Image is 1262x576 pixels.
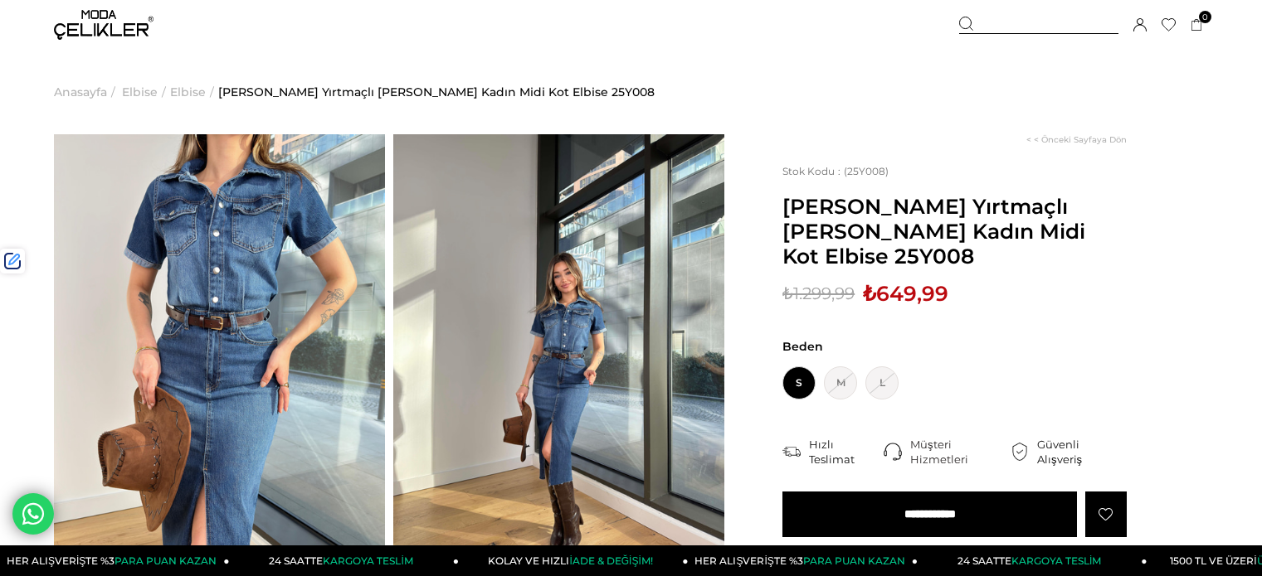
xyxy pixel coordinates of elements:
li: > [170,50,218,134]
img: security.png [1011,443,1029,461]
div: Müşteri Hizmetleri [910,437,1011,467]
img: Faylin elbise 25Y008 [393,134,724,575]
span: İADE & DEĞİŞİM! [569,554,652,567]
a: HER ALIŞVERİŞTE %3PARA PUAN KAZAN [689,545,918,576]
img: Faylin elbise 25Y008 [54,134,385,575]
a: KOLAY VE HIZLIİADE & DEĞİŞİM! [459,545,689,576]
a: Anasayfa [54,50,107,134]
a: 24 SAATTEKARGOYA TESLİM [230,545,460,576]
span: Stok Kodu [782,165,844,177]
div: Hızlı Teslimat [809,437,884,467]
div: Güvenli Alışveriş [1037,437,1127,467]
span: [PERSON_NAME] Yırtmaçlı [PERSON_NAME] Kadın Midi Kot Elbise 25Y008 [782,194,1127,269]
span: S [782,366,816,399]
a: < < Önceki Sayfaya Dön [1026,134,1127,145]
span: KARGOYA TESLİM [1011,554,1101,567]
span: PARA PUAN KAZAN [115,554,217,567]
img: shipping.png [782,443,801,461]
span: (25Y008) [782,165,889,177]
span: KARGOYA TESLİM [323,554,412,567]
span: Beden [782,339,1127,354]
span: PARA PUAN KAZAN [803,554,905,567]
span: ₺649,99 [863,281,948,306]
a: [PERSON_NAME] Yırtmaçlı [PERSON_NAME] Kadın Midi Kot Elbise 25Y008 [218,50,655,134]
span: ₺1.299,99 [782,281,855,306]
a: 24 SAATTEKARGOYA TESLİM [918,545,1147,576]
span: M [824,366,857,399]
span: L [865,366,899,399]
img: call-center.png [884,443,902,461]
li: > [54,50,119,134]
a: 0 [1191,19,1203,31]
span: 0 [1199,11,1211,23]
li: > [122,50,170,134]
img: logo [54,10,153,40]
a: Favorilere Ekle [1085,491,1127,537]
a: Elbise [122,50,158,134]
a: Elbise [170,50,206,134]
